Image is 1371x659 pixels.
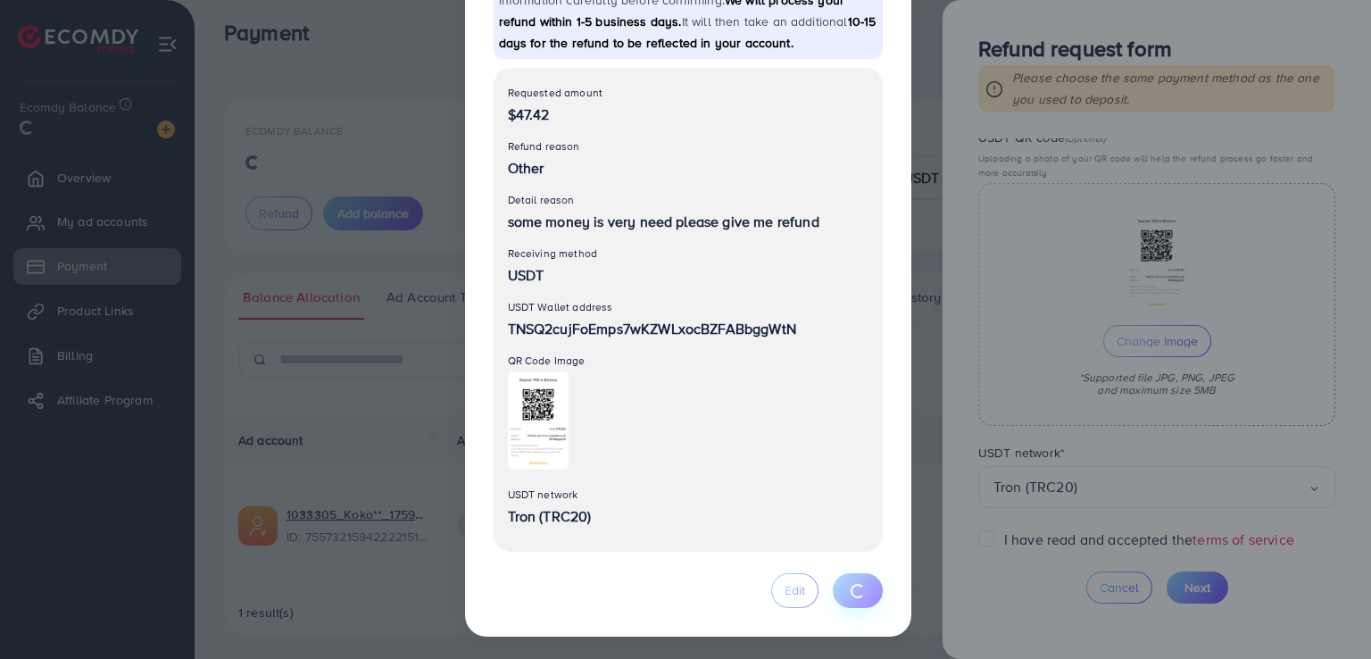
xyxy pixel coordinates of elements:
[508,264,868,286] p: USDT
[508,136,868,157] p: Refund reason
[785,581,805,599] span: Edit
[508,505,868,527] p: Tron (TRC20)
[508,157,868,179] p: Other
[508,318,868,339] p: TNSQ2cujFoEmps7wKZWLxocBZFABbggWtN
[508,243,868,264] p: Receiving method
[508,350,868,371] p: QR Code Image
[1295,579,1358,646] iframe: Chat
[508,211,868,232] p: some money is very need please give me refund
[499,13,877,52] span: 10-15 days for the refund to be reflected in your account.
[508,189,868,211] p: Detail reason
[508,296,868,318] p: USDT Wallet address
[508,371,569,470] img: Preview Image
[508,484,868,505] p: USDT network
[508,82,868,104] p: Requested amount
[771,573,818,608] button: Edit
[508,104,868,125] p: $47.42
